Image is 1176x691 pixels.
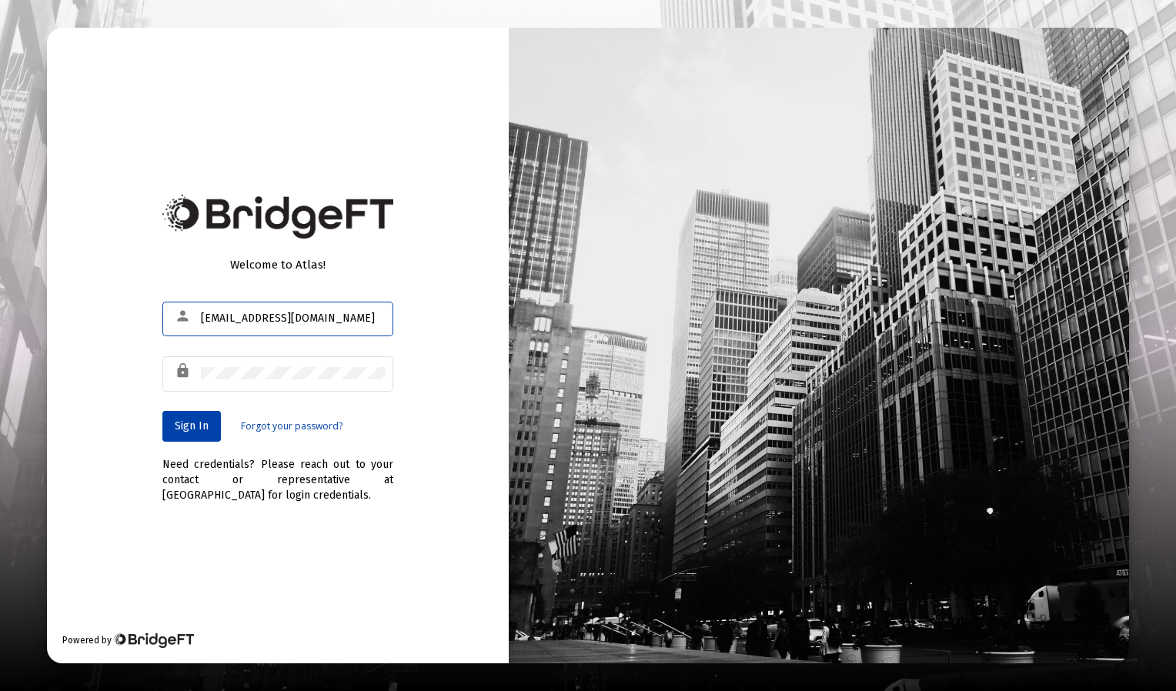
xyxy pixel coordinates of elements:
mat-icon: lock [175,362,193,380]
span: Sign In [175,419,209,432]
img: Bridge Financial Technology Logo [113,633,194,648]
button: Sign In [162,411,221,442]
img: Bridge Financial Technology Logo [162,195,393,239]
div: Need credentials? Please reach out to your contact or representative at [GEOGRAPHIC_DATA] for log... [162,442,393,503]
input: Email or Username [201,312,386,325]
mat-icon: person [175,307,193,325]
div: Powered by [62,633,194,648]
div: Welcome to Atlas! [162,257,393,272]
a: Forgot your password? [241,419,342,434]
